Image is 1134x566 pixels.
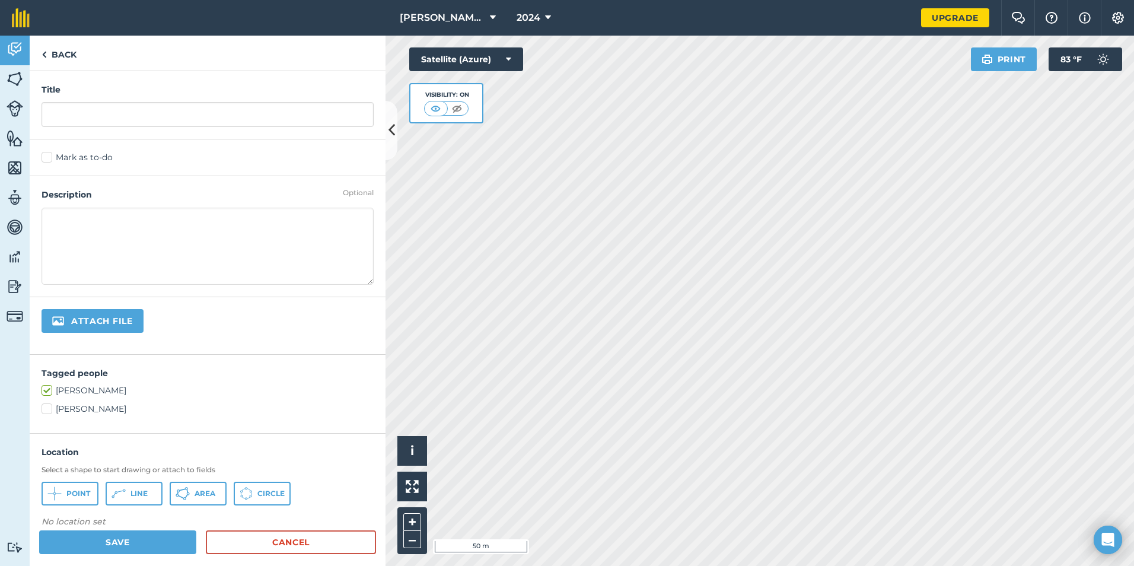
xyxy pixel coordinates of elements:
[1111,12,1125,24] img: A cog icon
[410,443,414,458] span: i
[42,516,106,527] em: No location set
[66,489,90,498] span: Point
[7,70,23,88] img: svg+xml;base64,PHN2ZyB4bWxucz0iaHR0cDovL3d3dy53My5vcmcvMjAwMC9zdmciIHdpZHRoPSI1NiIgaGVpZ2h0PSI2MC...
[42,47,47,62] img: svg+xml;base64,PHN2ZyB4bWxucz0iaHR0cDovL3d3dy53My5vcmcvMjAwMC9zdmciIHdpZHRoPSI5IiBoZWlnaHQ9IjI0Ii...
[921,8,989,27] a: Upgrade
[406,480,419,493] img: Four arrows, one pointing top left, one top right, one bottom right and the last bottom left
[170,482,227,505] button: Area
[7,189,23,206] img: svg+xml;base64,PD94bWwgdmVyc2lvbj0iMS4wIiBlbmNvZGluZz0idXRmLTgiPz4KPCEtLSBHZW5lcmF0b3I6IEFkb2JlIE...
[42,367,374,380] h4: Tagged people
[400,11,485,25] span: [PERSON_NAME] and Price Farms
[517,11,540,25] span: 2024
[403,513,421,531] button: +
[106,482,163,505] button: Line
[206,530,376,554] a: Cancel
[1091,47,1115,71] img: svg+xml;base64,PD94bWwgdmVyc2lvbj0iMS4wIiBlbmNvZGluZz0idXRmLTgiPz4KPCEtLSBHZW5lcmF0b3I6IEFkb2JlIE...
[7,248,23,266] img: svg+xml;base64,PD94bWwgdmVyc2lvbj0iMS4wIiBlbmNvZGluZz0idXRmLTgiPz4KPCEtLSBHZW5lcmF0b3I6IEFkb2JlIE...
[42,83,374,96] h4: Title
[130,489,148,498] span: Line
[424,90,469,100] div: Visibility: On
[42,151,374,164] label: Mark as to-do
[7,40,23,58] img: svg+xml;base64,PD94bWwgdmVyc2lvbj0iMS4wIiBlbmNvZGluZz0idXRmLTgiPz4KPCEtLSBHZW5lcmF0b3I6IEFkb2JlIE...
[39,530,196,554] button: Save
[7,542,23,553] img: svg+xml;base64,PD94bWwgdmVyc2lvbj0iMS4wIiBlbmNvZGluZz0idXRmLTgiPz4KPCEtLSBHZW5lcmF0b3I6IEFkb2JlIE...
[7,218,23,236] img: svg+xml;base64,PD94bWwgdmVyc2lvbj0iMS4wIiBlbmNvZGluZz0idXRmLTgiPz4KPCEtLSBHZW5lcmF0b3I6IEFkb2JlIE...
[195,489,215,498] span: Area
[257,489,285,498] span: Circle
[7,129,23,147] img: svg+xml;base64,PHN2ZyB4bWxucz0iaHR0cDovL3d3dy53My5vcmcvMjAwMC9zdmciIHdpZHRoPSI1NiIgaGVpZ2h0PSI2MC...
[42,384,374,397] label: [PERSON_NAME]
[343,188,374,198] div: Optional
[397,436,427,466] button: i
[7,308,23,325] img: svg+xml;base64,PD94bWwgdmVyc2lvbj0iMS4wIiBlbmNvZGluZz0idXRmLTgiPz4KPCEtLSBHZW5lcmF0b3I6IEFkb2JlIE...
[450,103,464,115] img: svg+xml;base64,PHN2ZyB4bWxucz0iaHR0cDovL3d3dy53My5vcmcvMjAwMC9zdmciIHdpZHRoPSI1MCIgaGVpZ2h0PSI0MC...
[403,531,421,548] button: –
[42,482,98,505] button: Point
[1011,12,1025,24] img: Two speech bubbles overlapping with the left bubble in the forefront
[42,188,374,201] h4: Description
[7,159,23,177] img: svg+xml;base64,PHN2ZyB4bWxucz0iaHR0cDovL3d3dy53My5vcmcvMjAwMC9zdmciIHdpZHRoPSI1NiIgaGVpZ2h0PSI2MC...
[1060,47,1082,71] span: 83 ° F
[42,403,374,415] label: [PERSON_NAME]
[971,47,1037,71] button: Print
[30,36,88,71] a: Back
[1094,526,1122,554] div: Open Intercom Messenger
[42,446,374,459] h4: Location
[1044,12,1059,24] img: A question mark icon
[7,278,23,295] img: svg+xml;base64,PD94bWwgdmVyc2lvbj0iMS4wIiBlbmNvZGluZz0idXRmLTgiPz4KPCEtLSBHZW5lcmF0b3I6IEFkb2JlIE...
[7,100,23,117] img: svg+xml;base64,PD94bWwgdmVyc2lvbj0iMS4wIiBlbmNvZGluZz0idXRmLTgiPz4KPCEtLSBHZW5lcmF0b3I6IEFkb2JlIE...
[409,47,523,71] button: Satellite (Azure)
[982,52,993,66] img: svg+xml;base64,PHN2ZyB4bWxucz0iaHR0cDovL3d3dy53My5vcmcvMjAwMC9zdmciIHdpZHRoPSIxOSIgaGVpZ2h0PSIyNC...
[234,482,291,505] button: Circle
[428,103,443,115] img: svg+xml;base64,PHN2ZyB4bWxucz0iaHR0cDovL3d3dy53My5vcmcvMjAwMC9zdmciIHdpZHRoPSI1MCIgaGVpZ2h0PSI0MC...
[42,465,374,475] h3: Select a shape to start drawing or attach to fields
[1049,47,1122,71] button: 83 °F
[1079,11,1091,25] img: svg+xml;base64,PHN2ZyB4bWxucz0iaHR0cDovL3d3dy53My5vcmcvMjAwMC9zdmciIHdpZHRoPSIxNyIgaGVpZ2h0PSIxNy...
[12,8,30,27] img: fieldmargin Logo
